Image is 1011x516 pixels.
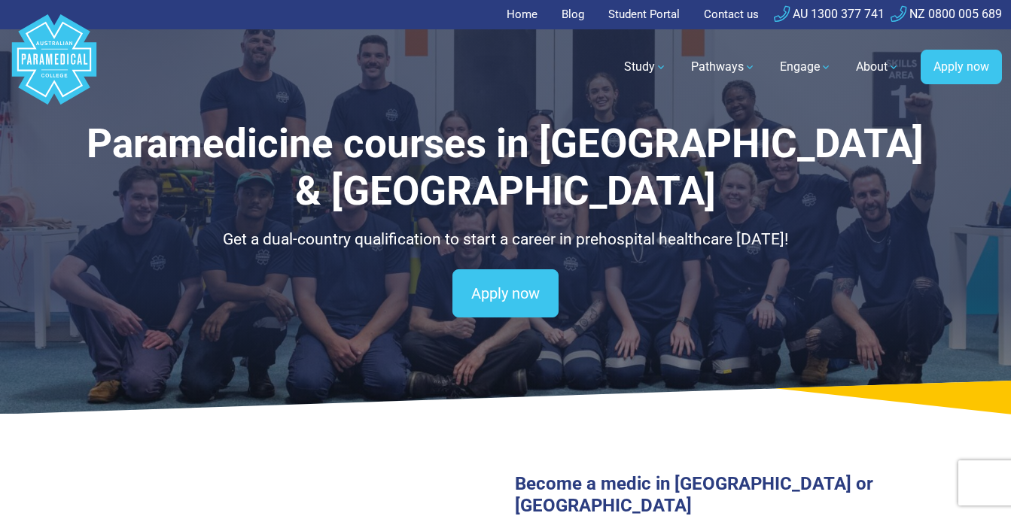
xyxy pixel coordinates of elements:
[682,46,765,88] a: Pathways
[9,29,99,105] a: Australian Paramedical College
[921,50,1002,84] a: Apply now
[891,7,1002,21] a: NZ 0800 005 689
[774,7,885,21] a: AU 1300 377 741
[452,269,559,317] a: Apply now
[84,120,927,216] h1: Paramedicine courses in [GEOGRAPHIC_DATA] & [GEOGRAPHIC_DATA]
[847,46,909,88] a: About
[615,46,676,88] a: Study
[84,228,927,252] p: Get a dual-country qualification to start a career in prehospital healthcare [DATE]!
[771,46,841,88] a: Engage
